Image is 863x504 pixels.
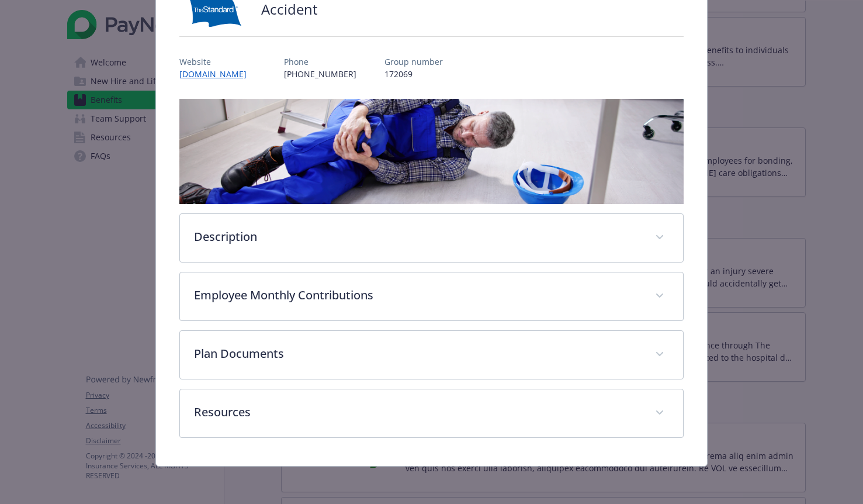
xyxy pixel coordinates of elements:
p: Resources [194,403,641,421]
p: [PHONE_NUMBER] [284,68,356,80]
div: Description [180,214,683,262]
div: Resources [180,389,683,437]
a: [DOMAIN_NAME] [179,68,256,80]
div: Plan Documents [180,331,683,379]
p: Description [194,228,641,246]
p: 172069 [384,68,443,80]
p: Plan Documents [194,345,641,363]
div: Employee Monthly Contributions [180,272,683,320]
p: Employee Monthly Contributions [194,286,641,304]
p: Phone [284,56,356,68]
p: Group number [384,56,443,68]
p: Website [179,56,256,68]
img: banner [179,99,684,204]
